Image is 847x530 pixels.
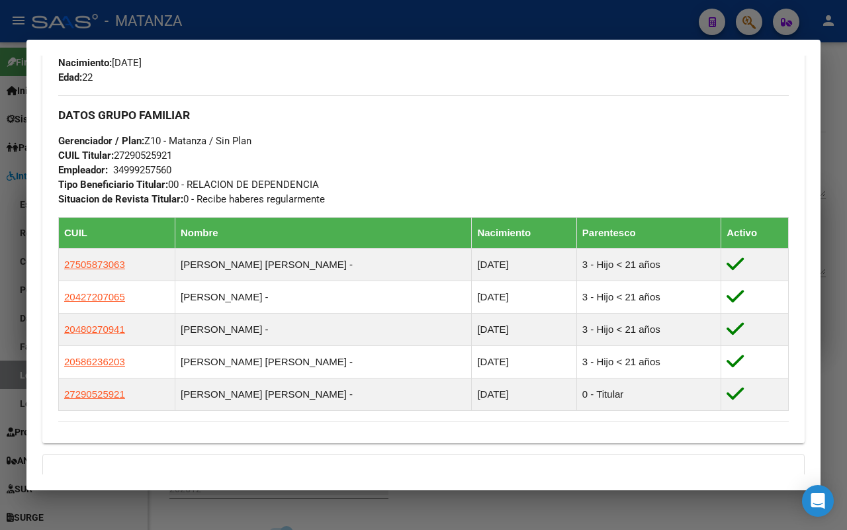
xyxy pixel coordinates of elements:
td: [PERSON_NAME] [PERSON_NAME] - [175,249,472,281]
td: [PERSON_NAME] - [175,314,472,346]
strong: Tipo Beneficiario Titular: [58,179,168,191]
td: [PERSON_NAME] [PERSON_NAME] - [175,346,472,378]
span: 20480270941 [64,324,125,335]
div: Open Intercom Messenger [802,485,834,517]
td: 3 - Hijo < 21 años [576,346,721,378]
td: [DATE] [472,281,576,314]
span: [DATE] [58,57,142,69]
span: 20586236203 [64,356,125,367]
td: [DATE] [472,314,576,346]
td: [PERSON_NAME] - [175,281,472,314]
span: 00 - RELACION DE DEPENDENCIA [58,179,319,191]
td: [DATE] [472,346,576,378]
h3: DATOS GRUPO FAMILIAR [58,108,789,122]
td: [PERSON_NAME] [PERSON_NAME] - [175,378,472,411]
td: 3 - Hijo < 21 años [576,281,721,314]
th: Nombre [175,218,472,249]
th: CUIL [59,218,175,249]
div: 34999257560 [113,163,171,177]
td: [DATE] [472,249,576,281]
strong: Nacimiento: [58,57,112,69]
span: 22 [58,71,93,83]
td: 3 - Hijo < 21 años [576,249,721,281]
span: 27505873063 [64,259,125,270]
strong: Gerenciador / Plan: [58,135,144,147]
th: Nacimiento [472,218,576,249]
span: 27290525921 [58,150,172,161]
th: Activo [721,218,789,249]
span: 0 - Recibe haberes regularmente [58,193,325,205]
td: 0 - Titular [576,378,721,411]
span: 20427207065 [64,291,125,302]
td: 3 - Hijo < 21 años [576,314,721,346]
td: [DATE] [472,378,576,411]
span: 27290525921 [64,388,125,400]
span: Z10 - Matanza / Sin Plan [58,135,251,147]
strong: Situacion de Revista Titular: [58,193,183,205]
strong: CUIL Titular: [58,150,114,161]
th: Parentesco [576,218,721,249]
strong: Empleador: [58,164,108,176]
strong: Edad: [58,71,82,83]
